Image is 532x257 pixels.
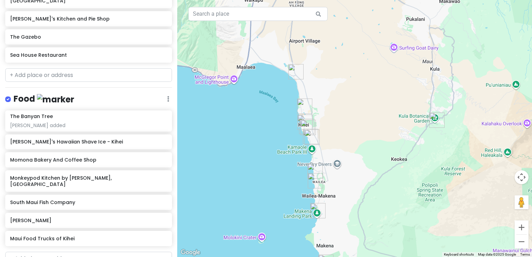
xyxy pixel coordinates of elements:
div: Maui Food Trucks of Kihei [294,96,315,117]
h6: [PERSON_NAME]'s Kitchen and Pie Shop [10,16,167,22]
button: Zoom in [515,220,529,234]
div: Ululani's Hawaiian Shave Ice - Kihei [285,61,306,82]
h4: Food [14,93,74,105]
h6: [PERSON_NAME] [10,217,167,224]
div: Wailea Beach [305,170,326,191]
a: Open this area in Google Maps (opens a new window) [179,248,202,257]
div: Kamaole Beach Park I [300,126,321,147]
h6: Maui Food Trucks of Kihei [10,235,167,242]
div: Ulua Beach [305,161,326,181]
img: Google [179,248,202,257]
h6: Sea House Restaurant [10,52,167,58]
div: South Maui Fish Company [295,112,315,133]
span: Map data ©2025 Google [478,252,516,256]
div: [PERSON_NAME] added [10,122,167,128]
div: The Snorkel Store [302,127,322,148]
h6: Momona Bakery And Coffee Shop [10,157,167,163]
h6: Monkeypod Kitchen by [PERSON_NAME], [GEOGRAPHIC_DATA] [10,175,167,187]
div: Kihei Caffe [296,116,317,137]
button: Zoom out [515,235,529,249]
div: Makena Landing Park [307,200,328,221]
input: + Add place or address [5,68,172,82]
h6: South Maui Fish Company [10,199,167,205]
h6: The Banyan Tree [10,113,53,119]
button: Drag Pegman onto the map to open Street View [515,195,529,209]
img: marker [37,94,74,105]
input: Search a place [188,7,328,21]
a: Terms (opens in new tab) [520,252,530,256]
button: Map camera controls [515,170,529,184]
button: Keyboard shortcuts [444,252,474,257]
div: O'o Farm [427,110,447,131]
h6: [PERSON_NAME]'s Hawaiian Shave Ice - Kihei [10,139,167,145]
h6: The Gazebo [10,34,167,40]
div: South Maui Gardens [298,117,319,138]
